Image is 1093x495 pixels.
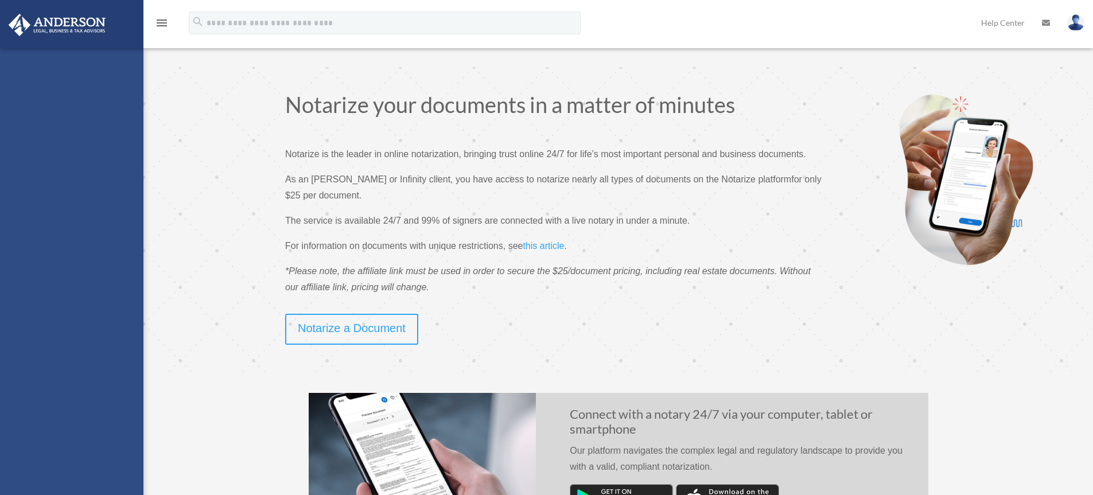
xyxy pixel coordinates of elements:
[5,14,109,36] img: Anderson Advisors Platinum Portal
[523,241,564,256] a: this article
[1067,14,1084,31] img: User Pic
[155,16,169,30] i: menu
[523,241,564,251] span: this article
[285,216,690,225] span: The service is available 24/7 and 99% of signers are connected with a live notary in under a minute.
[285,314,418,345] a: Notarize a Document
[285,241,523,251] span: For information on documents with unique restrictions, see
[155,20,169,30] a: menu
[192,15,204,28] i: search
[285,266,811,292] span: *Please note, the affiliate link must be used in order to secure the $25/document pricing, includ...
[285,93,826,121] h1: Notarize your documents in a matter of minutes
[285,174,791,184] span: As an [PERSON_NAME] or Infinity client, you have access to notarize nearly all types of documents...
[570,407,911,443] h2: Connect with a notary 24/7 via your computer, tablet or smartphone
[895,93,1037,266] img: Notarize-hero
[285,149,806,159] span: Notarize is the leader in online notarization, bringing trust online 24/7 for life’s most importa...
[564,241,566,251] span: .
[285,174,822,200] span: for only $25 per document.
[570,443,911,484] p: Our platform navigates the complex legal and regulatory landscape to provide you with a valid, co...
